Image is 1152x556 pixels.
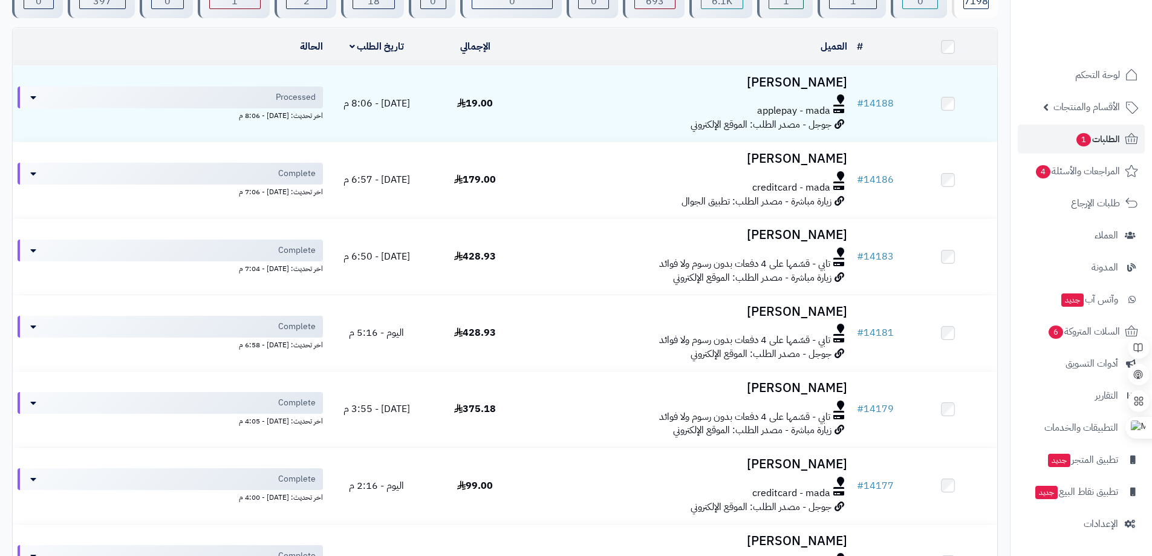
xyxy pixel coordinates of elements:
span: أدوات التسويق [1066,355,1118,372]
span: [DATE] - 8:06 م [343,96,410,111]
span: # [857,325,864,340]
span: اليوم - 5:16 م [349,325,404,340]
div: اخر تحديث: [DATE] - 7:06 م [18,185,323,197]
span: طلبات الإرجاع [1071,195,1120,212]
h3: [PERSON_NAME] [529,228,847,242]
span: Complete [278,244,316,257]
span: 19.00 [457,96,493,111]
span: المراجعات والأسئلة [1035,163,1120,180]
a: #14179 [857,402,894,416]
a: الإجمالي [460,39,490,54]
a: تاريخ الطلب [350,39,405,54]
span: [DATE] - 6:50 م [343,249,410,264]
a: تطبيق المتجرجديد [1018,445,1145,474]
div: اخر تحديث: [DATE] - 7:04 م [18,261,323,274]
a: #14177 [857,479,894,493]
span: Complete [278,168,316,180]
span: زيارة مباشرة - مصدر الطلب: الموقع الإلكتروني [673,270,831,285]
span: تطبيق المتجر [1047,451,1118,468]
h3: [PERSON_NAME] [529,381,847,395]
span: الأقسام والمنتجات [1053,99,1120,116]
span: Complete [278,473,316,485]
span: # [857,96,864,111]
h3: [PERSON_NAME] [529,457,847,471]
div: اخر تحديث: [DATE] - 4:05 م [18,414,323,427]
span: Processed [276,91,316,103]
span: # [857,402,864,416]
span: 375.18 [454,402,496,416]
span: creditcard - mada [752,486,830,500]
a: المدونة [1018,253,1145,282]
span: جديد [1035,486,1058,499]
span: # [857,249,864,264]
div: اخر تحديث: [DATE] - 6:58 م [18,338,323,350]
span: # [857,172,864,187]
a: طلبات الإرجاع [1018,189,1145,218]
a: الإعدادات [1018,509,1145,538]
span: تطبيق نقاط البيع [1034,483,1118,500]
span: # [857,479,864,493]
a: أدوات التسويق [1018,349,1145,378]
span: المدونة [1092,259,1118,276]
a: #14181 [857,325,894,340]
span: 428.93 [454,325,496,340]
span: 99.00 [457,479,493,493]
span: تابي - قسّمها على 4 دفعات بدون رسوم ولا فوائد [659,410,830,424]
span: 6 [1049,325,1063,339]
a: التقارير [1018,381,1145,410]
span: 1 [1076,133,1091,146]
span: اليوم - 2:16 م [349,479,404,493]
span: الإعدادات [1084,515,1118,532]
span: زيارة مباشرة - مصدر الطلب: تطبيق الجوال [682,194,831,209]
h3: [PERSON_NAME] [529,76,847,90]
a: وآتس آبجديد [1018,285,1145,314]
span: Complete [278,321,316,333]
a: لوحة التحكم [1018,61,1145,90]
h3: [PERSON_NAME] [529,152,847,166]
span: جديد [1048,454,1070,467]
span: [DATE] - 3:55 م [343,402,410,416]
span: 428.93 [454,249,496,264]
img: logo-2.png [1070,9,1141,34]
a: العميل [821,39,847,54]
h3: [PERSON_NAME] [529,305,847,319]
a: الطلبات1 [1018,125,1145,154]
span: جوجل - مصدر الطلب: الموقع الإلكتروني [691,500,831,514]
span: لوحة التحكم [1075,67,1120,83]
span: 179.00 [454,172,496,187]
span: السلات المتروكة [1047,323,1120,340]
span: تابي - قسّمها على 4 دفعات بدون رسوم ولا فوائد [659,333,830,347]
a: # [857,39,863,54]
a: #14183 [857,249,894,264]
span: التطبيقات والخدمات [1044,419,1118,436]
a: المراجعات والأسئلة4 [1018,157,1145,186]
a: التطبيقات والخدمات [1018,413,1145,442]
span: [DATE] - 6:57 م [343,172,410,187]
a: #14186 [857,172,894,187]
span: applepay - mada [757,104,830,118]
span: creditcard - mada [752,181,830,195]
div: اخر تحديث: [DATE] - 8:06 م [18,108,323,121]
a: العملاء [1018,221,1145,250]
span: 4 [1036,165,1050,178]
div: اخر تحديث: [DATE] - 4:00 م [18,490,323,503]
span: Complete [278,397,316,409]
span: وآتس آب [1060,291,1118,308]
span: تابي - قسّمها على 4 دفعات بدون رسوم ولا فوائد [659,257,830,271]
h3: [PERSON_NAME] [529,534,847,548]
a: السلات المتروكة6 [1018,317,1145,346]
span: العملاء [1095,227,1118,244]
span: الطلبات [1075,131,1120,148]
a: #14188 [857,96,894,111]
span: جديد [1061,293,1084,307]
span: التقارير [1095,387,1118,404]
a: تطبيق نقاط البيعجديد [1018,477,1145,506]
span: زيارة مباشرة - مصدر الطلب: الموقع الإلكتروني [673,423,831,437]
span: جوجل - مصدر الطلب: الموقع الإلكتروني [691,347,831,361]
a: الحالة [300,39,323,54]
span: جوجل - مصدر الطلب: الموقع الإلكتروني [691,117,831,132]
